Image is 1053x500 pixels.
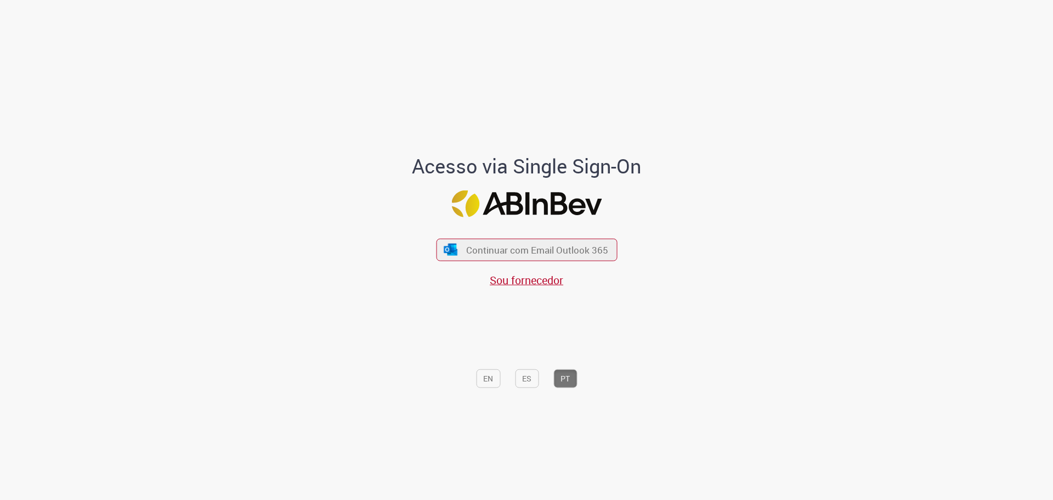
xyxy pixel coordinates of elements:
span: Continuar com Email Outlook 365 [466,244,608,256]
h1: Acesso via Single Sign-On [375,155,679,177]
img: ícone Azure/Microsoft 360 [443,244,458,255]
button: EN [476,369,500,387]
img: Logo ABInBev [451,190,602,217]
button: ES [515,369,539,387]
button: ícone Azure/Microsoft 360 Continuar com Email Outlook 365 [436,238,617,261]
button: PT [553,369,577,387]
a: Sou fornecedor [490,273,563,288]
